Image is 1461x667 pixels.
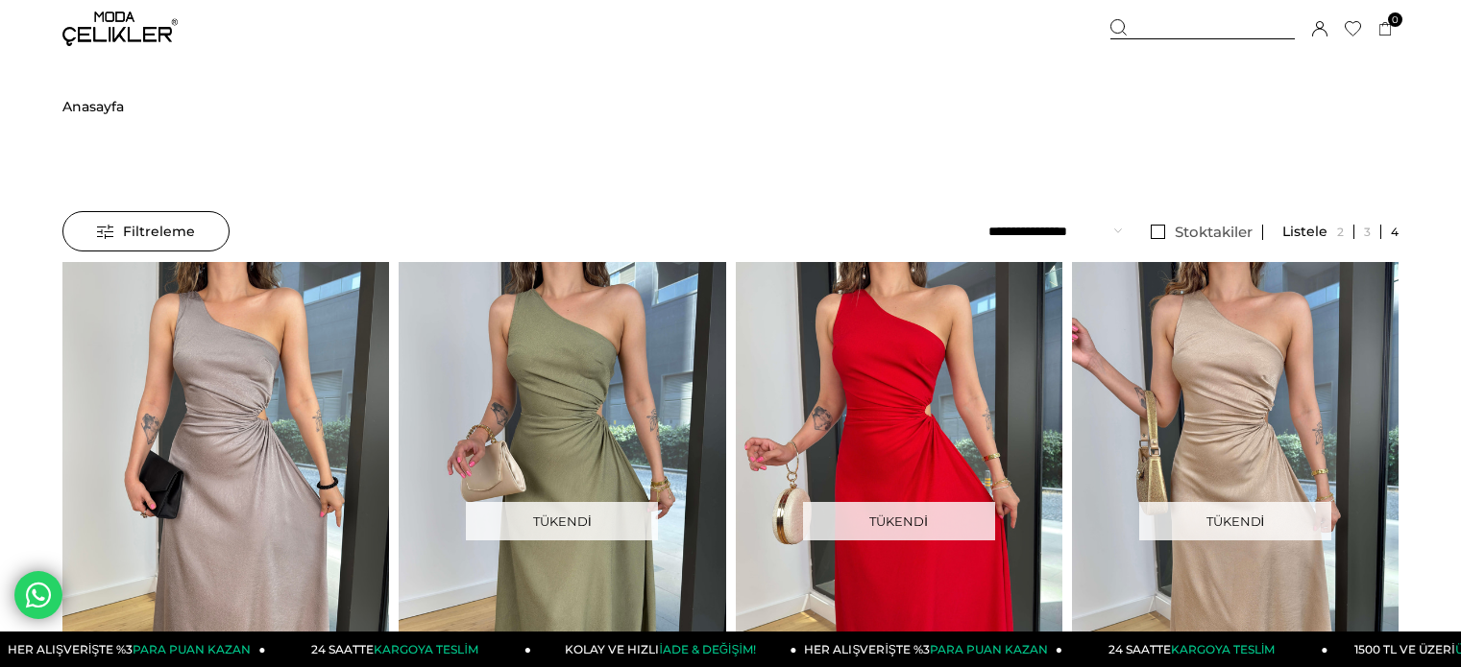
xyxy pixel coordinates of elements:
[1141,225,1263,240] a: Stoktakiler
[1062,631,1328,667] a: 24 SAATTEKARGOYA TESLİM
[374,642,477,656] span: KARGOYA TESLİM
[930,642,1048,656] span: PARA PUAN KAZAN
[62,58,124,155] a: Anasayfa
[1171,642,1275,656] span: KARGOYA TESLİM
[1175,223,1253,241] span: Stoktakiler
[133,642,251,656] span: PARA PUAN KAZAN
[1388,12,1402,27] span: 0
[1378,22,1393,36] a: 0
[797,631,1063,667] a: HER ALIŞVERİŞTE %3PARA PUAN KAZAN
[97,212,195,250] span: Filtreleme
[62,12,178,46] img: logo
[62,58,124,155] li: >
[266,631,532,667] a: 24 SAATTEKARGOYA TESLİM
[531,631,797,667] a: KOLAY VE HIZLIİADE & DEĞİŞİM!
[659,642,755,656] span: İADE & DEĞİŞİM!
